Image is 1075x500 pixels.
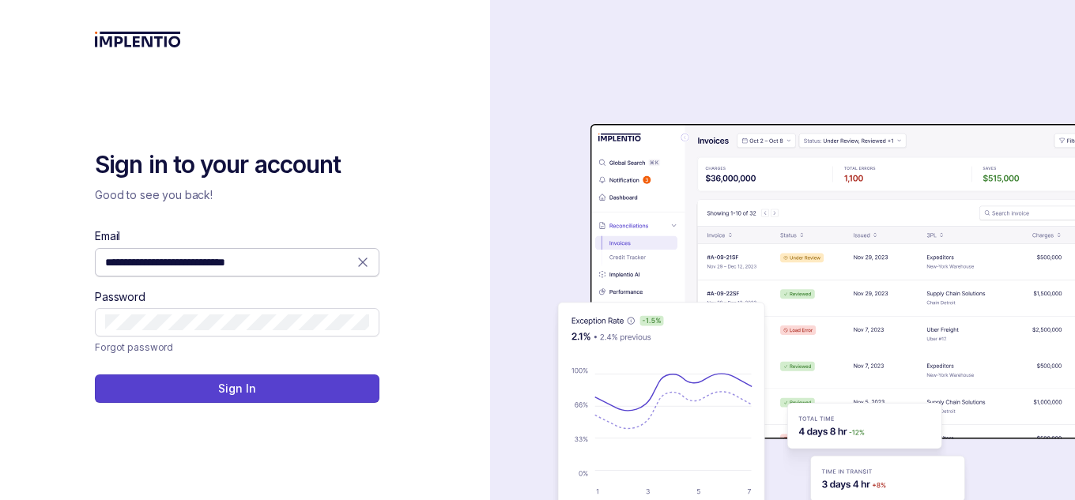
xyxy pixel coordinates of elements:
p: Good to see you back! [95,187,379,203]
h2: Sign in to your account [95,149,379,181]
button: Sign In [95,374,379,403]
a: Link Forgot password [95,340,173,355]
img: logo [95,32,181,47]
label: Email [95,228,120,244]
p: Forgot password [95,340,173,355]
label: Password [95,289,145,305]
p: Sign In [218,381,255,397]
